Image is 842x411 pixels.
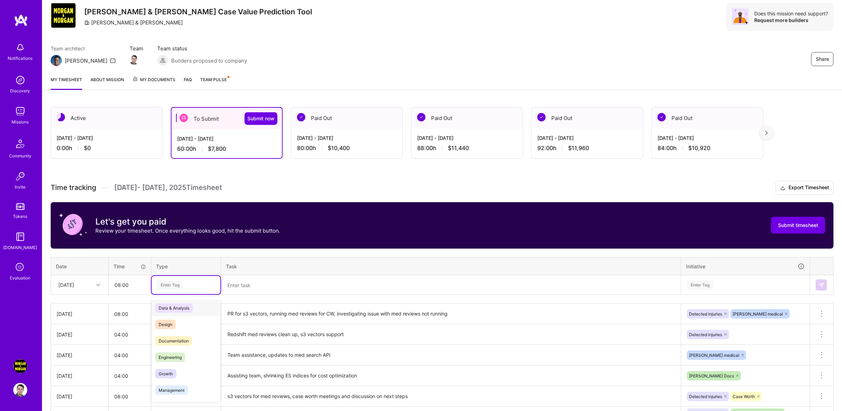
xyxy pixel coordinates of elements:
[537,144,637,152] div: 92:00 h
[658,144,757,152] div: 84:00 h
[180,114,188,122] img: To Submit
[57,113,65,121] img: Active
[297,144,397,152] div: 80:00 h
[732,8,749,25] img: Avatar
[3,244,37,251] div: [DOMAIN_NAME]
[90,76,124,90] a: About Mission
[247,115,275,122] span: Submit now
[51,107,162,129] div: Active
[417,144,517,152] div: 88:00 h
[14,14,28,27] img: logo
[8,55,33,62] div: Notifications
[765,130,768,135] img: right
[109,367,151,385] input: HH:MM
[9,152,31,160] div: Community
[110,58,116,63] i: icon Mail
[95,217,280,227] h3: Let's get you paid
[200,76,229,90] a: Team Pulse
[13,230,27,244] img: guide book
[733,394,755,399] span: Case Worth
[816,56,829,63] span: Share
[57,393,103,400] div: [DATE]
[114,183,222,192] span: [DATE] - [DATE] , 2025 Timesheet
[780,184,786,192] i: icon Download
[129,54,139,65] img: Team Member Avatar
[689,394,722,399] span: Detected injuries
[537,134,637,142] div: [DATE] - [DATE]
[13,41,27,55] img: bell
[57,352,103,359] div: [DATE]
[57,310,103,318] div: [DATE]
[689,373,734,378] span: [PERSON_NAME] Docs
[689,332,722,337] span: Detected injuries
[448,144,469,152] span: $11,440
[114,263,146,270] div: Time
[13,104,27,118] img: teamwork
[12,383,29,397] a: User Avatar
[221,257,681,275] th: Task
[771,217,825,234] button: Submit timesheet
[51,3,76,28] img: Company Logo
[132,76,175,90] a: My Documents
[96,283,100,287] i: icon Chevron
[811,52,834,66] button: Share
[51,55,62,66] img: Team Architect
[177,135,276,142] div: [DATE] - [DATE]
[652,107,763,129] div: Paid Out
[15,183,26,191] div: Invite
[686,262,805,270] div: Initiative
[568,144,589,152] span: $11,960
[84,7,312,16] h3: [PERSON_NAME] & [PERSON_NAME] Case Value Prediction Tool
[537,113,546,121] img: Paid Out
[689,353,739,358] span: [PERSON_NAME] medical
[754,10,828,17] div: Does this mission need support?
[51,183,96,192] span: Time tracking
[157,279,183,290] div: Enter Tag
[200,77,227,82] span: Team Pulse
[157,45,247,52] span: Team status
[532,107,643,129] div: Paid Out
[109,276,151,294] input: HH:MM
[84,144,91,152] span: $0
[222,304,680,324] textarea: PR for s3 vectors, running med reviews for CW, investigating issue with med reviews not running
[222,366,680,385] textarea: Assisting team, shrinking ES indices for cost optimization
[155,385,188,395] span: Management
[109,325,151,344] input: HH:MM
[157,55,168,66] img: Builders proposed to company
[155,320,176,329] span: Design
[222,387,680,406] textarea: s3 vectors for med reviews, case worth meetings and discussion on next steps
[14,261,27,274] i: icon SelectionTeam
[177,145,276,153] div: 60:00 h
[184,76,192,90] a: FAQ
[754,17,828,23] div: Request more builders
[171,57,247,64] span: Builders proposed to company
[172,108,282,129] div: To Submit
[84,20,90,26] i: icon CompanyGray
[245,112,277,125] button: Submit now
[776,181,834,195] button: Export Timesheet
[51,45,116,52] span: Team architect
[13,383,27,397] img: User Avatar
[778,222,818,229] span: Submit timesheet
[155,336,192,346] span: Documentation
[328,144,350,152] span: $10,400
[222,346,680,365] textarea: Team assistance, updates to med search API
[819,282,824,288] img: Submit
[65,57,107,64] div: [PERSON_NAME]
[13,213,28,220] div: Tokens
[12,135,29,152] img: Community
[417,113,426,121] img: Paid Out
[688,144,710,152] span: $10,920
[733,311,783,317] span: [PERSON_NAME] medical
[16,203,24,210] img: tokens
[51,257,109,275] th: Date
[151,257,221,275] th: Type
[658,113,666,121] img: Paid Out
[10,274,31,282] div: Evaluation
[57,331,103,338] div: [DATE]
[57,144,157,152] div: 0:00 h
[57,134,157,142] div: [DATE] - [DATE]
[109,346,151,364] input: HH:MM
[57,372,103,380] div: [DATE]
[58,281,74,289] div: [DATE]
